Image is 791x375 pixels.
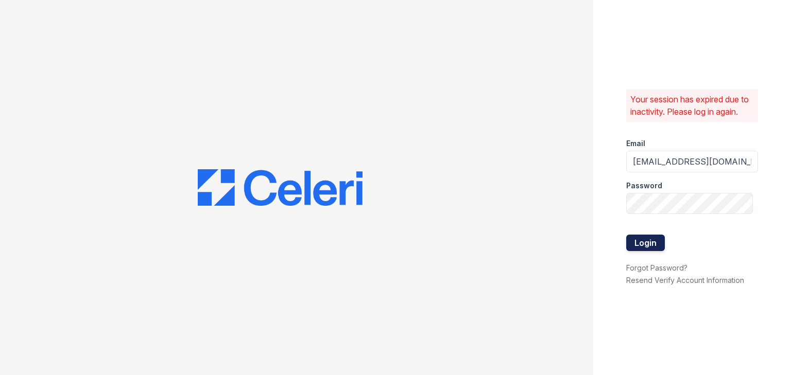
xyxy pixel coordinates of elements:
[626,138,645,149] label: Email
[630,93,754,118] p: Your session has expired due to inactivity. Please log in again.
[626,276,744,284] a: Resend Verify Account Information
[626,181,662,191] label: Password
[198,169,363,206] img: CE_Logo_Blue-a8612792a0a2168367f1c8372b55b34899dd931a85d93a1a3d3e32e68fde9ad4.png
[626,235,665,251] button: Login
[626,263,687,272] a: Forgot Password?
